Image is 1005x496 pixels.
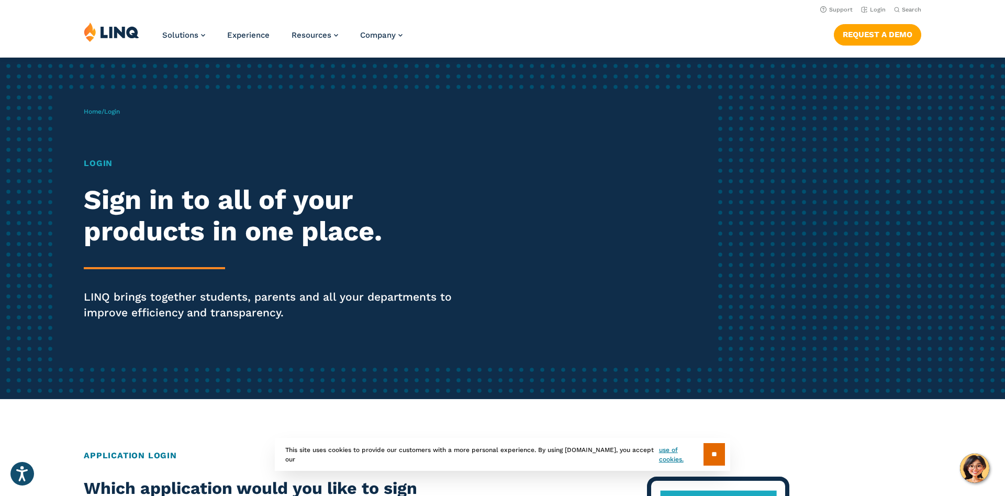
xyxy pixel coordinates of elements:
[162,30,205,40] a: Solutions
[292,30,338,40] a: Resources
[84,22,139,42] img: LINQ | K‑12 Software
[84,449,921,462] h2: Application Login
[360,30,396,40] span: Company
[162,30,198,40] span: Solutions
[84,108,102,115] a: Home
[894,6,921,14] button: Open Search Bar
[275,438,730,471] div: This site uses cookies to provide our customers with a more personal experience. By using [DOMAIN...
[834,24,921,45] a: Request a Demo
[834,22,921,45] nav: Button Navigation
[861,6,886,13] a: Login
[84,108,120,115] span: /
[659,445,703,464] a: use of cookies.
[104,108,120,115] span: Login
[84,157,471,170] h1: Login
[360,30,403,40] a: Company
[902,6,921,13] span: Search
[820,6,853,13] a: Support
[84,289,471,321] p: LINQ brings together students, parents and all your departments to improve efficiency and transpa...
[292,30,331,40] span: Resources
[162,22,403,57] nav: Primary Navigation
[960,454,989,483] button: Hello, have a question? Let’s chat.
[84,184,471,247] h2: Sign in to all of your products in one place.
[227,30,270,40] a: Experience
